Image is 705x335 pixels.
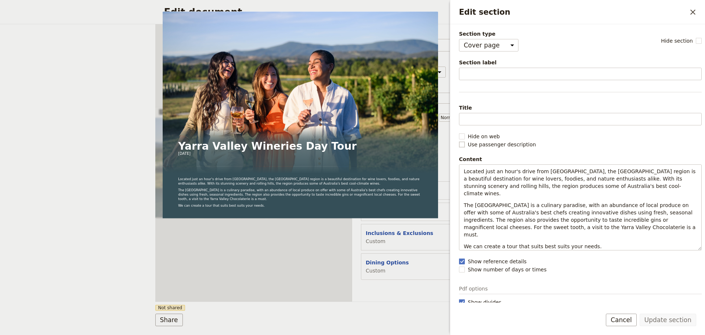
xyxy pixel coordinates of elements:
[459,30,518,38] span: Section type
[452,6,464,18] button: Download pdf
[459,285,702,294] p: Pdf options
[459,113,702,125] input: Title
[464,202,697,238] span: The [GEOGRAPHIC_DATA] is a culinary paradise, with an abundance of local produce on offer with so...
[439,114,466,122] select: size
[464,168,697,196] span: Located just an hour's drive from [GEOGRAPHIC_DATA], the [GEOGRAPHIC_DATA] region is a beautiful ...
[687,6,699,18] button: Close drawer
[640,314,696,326] button: Update section
[155,305,185,311] span: Not shared
[459,59,702,66] span: Section label
[459,39,518,51] select: Section type
[164,7,530,18] h2: Edit document
[468,266,546,273] span: Show number of days or times
[9,4,73,17] img: Great Private Tours logo
[468,299,501,306] span: Show divider
[468,141,536,148] span: Use passenger description
[26,237,48,246] span: [DATE]
[468,258,527,265] span: Show reference details
[459,156,702,163] div: Content
[459,7,687,18] h2: Edit section
[661,37,693,44] span: Hide section
[26,216,357,237] h1: Yarra Valley Wineries Day Tour
[459,104,702,111] span: Title
[468,133,500,140] span: Hide on web
[438,6,450,18] a: bookings@greatprivatetours.com.au
[155,314,183,326] button: Share
[464,243,602,249] span: We can create a tour that suits best suits your needs.
[255,7,277,17] a: Itinerary
[459,68,702,80] input: Section label
[424,6,436,18] a: +61 430 279 438
[220,7,249,17] a: Cover page
[606,314,637,326] button: Cancel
